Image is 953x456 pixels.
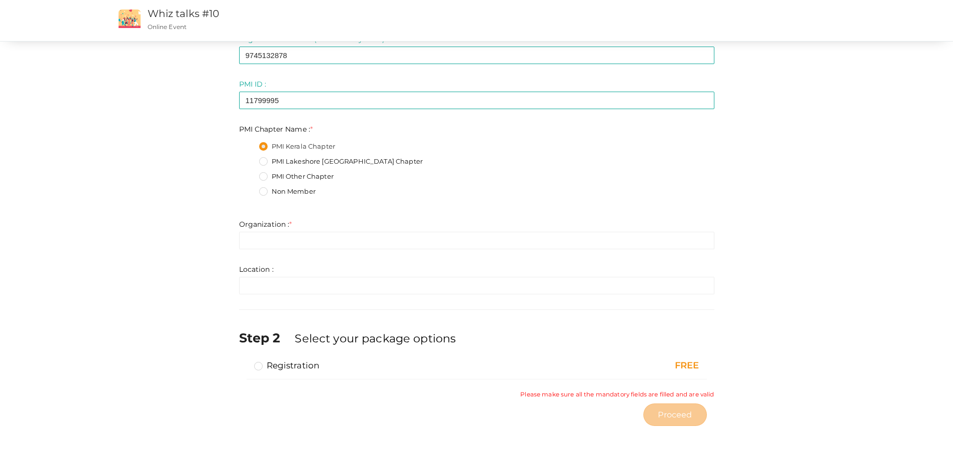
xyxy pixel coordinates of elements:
label: Step 2 [239,329,293,347]
label: Select your package options [295,330,456,346]
a: Whiz talks #10 [148,8,220,20]
input: Enter registrant phone no here. [239,47,714,64]
small: Please make sure all the mandatory fields are filled and are valid [520,390,714,398]
label: Location : [239,264,274,274]
label: PMI Chapter Name : [239,124,313,134]
label: Organization : [239,219,292,229]
label: Non Member [259,187,316,197]
p: Online Event [148,23,624,31]
label: PMI Other Chapter [259,172,334,182]
div: FREE [563,359,699,372]
span: Proceed [658,409,692,420]
label: PMI ID : [239,79,267,89]
label: Registration [254,359,320,371]
button: Proceed [643,403,706,426]
img: event2.png [119,10,141,28]
label: PMI Kerala Chapter [259,142,336,152]
label: PMI Lakeshore [GEOGRAPHIC_DATA] Chapter [259,157,423,167]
